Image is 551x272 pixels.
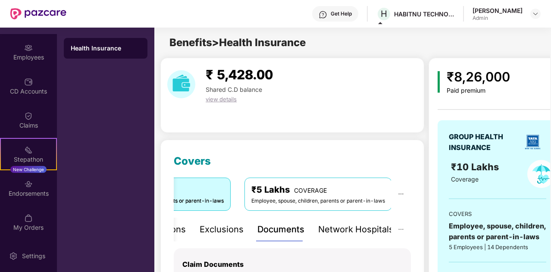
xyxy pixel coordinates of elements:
span: ellipsis [398,226,404,232]
div: 5 Employees | 14 Dependents [449,243,546,251]
div: Admin [473,15,523,22]
div: COVERS [449,209,546,218]
div: Paid premium [447,87,510,94]
button: ellipsis [391,218,411,241]
div: Network Hospitals [318,223,394,236]
span: ellipsis [398,191,404,197]
span: H [381,9,387,19]
img: svg+xml;base64,PHN2ZyBpZD0iU2V0dGluZy0yMHgyMCIgeG1sbnM9Imh0dHA6Ly93d3cudzMub3JnLzIwMDAvc3ZnIiB3aW... [9,252,18,260]
button: ellipsis [391,178,411,210]
div: Exclusions [200,223,244,236]
img: svg+xml;base64,PHN2ZyBpZD0iRHJvcGRvd24tMzJ4MzIiIHhtbG5zPSJodHRwOi8vd3d3LnczLm9yZy8yMDAwL3N2ZyIgd2... [532,10,539,17]
span: Coverage [451,175,479,183]
div: GROUP HEALTH INSURANCE [449,131,519,153]
span: COVERAGE [294,187,327,194]
div: [PERSON_NAME] [473,6,523,15]
span: Shared C.D balance [206,86,262,93]
img: svg+xml;base64,PHN2ZyBpZD0iRW1wbG95ZWVzIiB4bWxucz0iaHR0cDovL3d3dy53My5vcmcvMjAwMC9zdmciIHdpZHRoPS... [24,44,33,52]
div: Get Help [331,10,352,17]
img: svg+xml;base64,PHN2ZyB4bWxucz0iaHR0cDovL3d3dy53My5vcmcvMjAwMC9zdmciIHdpZHRoPSIyMSIgaGVpZ2h0PSIyMC... [24,146,33,154]
img: download [167,70,195,98]
div: ₹8,26,000 [447,67,510,87]
span: ₹ 5,428.00 [206,67,273,82]
div: HABITNU TECHNOLOGIES PRIVATE LIMITED [394,10,454,18]
div: Employee, spouse, children, parents or parent-in-laws [251,197,385,205]
div: Documents [257,223,304,236]
img: icon [438,71,440,93]
span: ₹10 Lakhs [451,161,501,172]
img: svg+xml;base64,PHN2ZyBpZD0iTXlfT3JkZXJzIiBkYXRhLW5hbWU9Ik15IE9yZGVycyIgeG1sbnM9Imh0dHA6Ly93d3cudz... [24,214,33,222]
img: insurerLogo [522,131,544,153]
img: New Pazcare Logo [10,8,66,19]
img: svg+xml;base64,PHN2ZyBpZD0iQ2xhaW0iIHhtbG5zPSJodHRwOi8vd3d3LnczLm9yZy8yMDAwL3N2ZyIgd2lkdGg9IjIwIi... [24,112,33,120]
div: Health Insurance [71,44,141,53]
img: svg+xml;base64,PHN2ZyBpZD0iQ0RfQWNjb3VudHMiIGRhdGEtbmFtZT0iQ0QgQWNjb3VudHMiIHhtbG5zPSJodHRwOi8vd3... [24,78,33,86]
img: svg+xml;base64,PHN2ZyBpZD0iSGVscC0zMngzMiIgeG1sbnM9Imh0dHA6Ly93d3cudzMub3JnLzIwMDAvc3ZnIiB3aWR0aD... [319,10,327,19]
div: Settings [19,252,48,260]
div: Stepathon [1,155,56,164]
span: Covers [174,155,211,167]
div: ₹5 Lakhs [251,183,385,197]
span: Benefits > Health Insurance [169,36,306,49]
img: svg+xml;base64,PHN2ZyBpZD0iRW5kb3JzZW1lbnRzIiB4bWxucz0iaHR0cDovL3d3dy53My5vcmcvMjAwMC9zdmciIHdpZH... [24,180,33,188]
span: view details [206,96,237,103]
div: Employee, spouse, children, parents or parent-in-laws [449,221,546,242]
p: Claim Documents [182,259,402,270]
div: New Challenge [10,166,47,173]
